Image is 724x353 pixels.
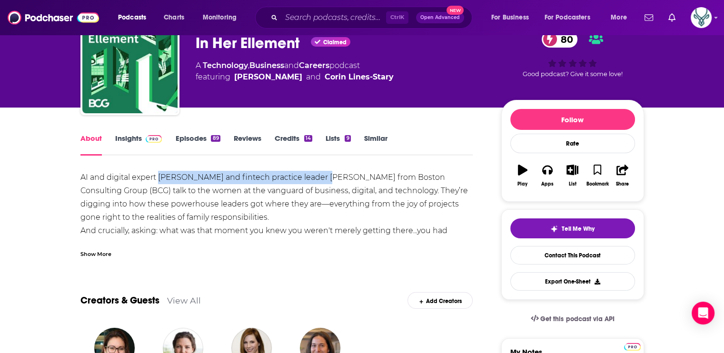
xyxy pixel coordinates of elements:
a: View All [167,295,201,305]
button: open menu [604,10,639,25]
div: 9 [345,135,350,142]
a: Credits14 [275,134,312,156]
span: Good podcast? Give it some love! [523,70,623,78]
button: Show profile menu [691,7,712,28]
a: Contact This Podcast [510,246,635,265]
span: , [248,61,249,70]
a: Andrea Gallego [234,71,302,83]
span: Charts [164,11,184,24]
a: Reviews [234,134,261,156]
div: Rate [510,134,635,153]
a: Careers [299,61,329,70]
a: InsightsPodchaser Pro [115,134,162,156]
button: open menu [485,10,541,25]
div: Play [517,181,527,187]
a: Get this podcast via API [523,307,622,331]
button: Open AdvancedNew [416,12,464,23]
span: More [611,11,627,24]
span: Podcasts [118,11,146,24]
button: Share [610,158,635,193]
span: Logged in as sablestrategy [691,7,712,28]
button: Bookmark [585,158,610,193]
button: Export One-Sheet [510,272,635,291]
span: Claimed [323,40,347,45]
img: Podchaser Pro [146,135,162,143]
a: Creators & Guests [80,294,159,306]
span: and [284,61,299,70]
span: featuring [196,71,394,83]
div: Open Intercom Messenger [692,302,714,324]
span: Ctrl K [386,11,408,24]
a: 80 [542,31,578,48]
button: Play [510,158,535,193]
img: tell me why sparkle [550,225,558,233]
a: Technology [203,61,248,70]
span: and [306,71,321,83]
a: About [80,134,102,156]
input: Search podcasts, credits, & more... [281,10,386,25]
span: Tell Me Why [562,225,595,233]
a: Lists9 [326,134,350,156]
a: Pro website [624,342,641,351]
div: 14 [304,135,312,142]
img: User Profile [691,7,712,28]
span: Open Advanced [420,15,460,20]
button: Apps [535,158,560,193]
a: Episodes89 [175,134,220,156]
div: Bookmark [586,181,608,187]
button: open menu [111,10,159,25]
img: In Her Ellement [82,18,178,113]
div: 89 [211,135,220,142]
a: Corin Lines-Stary [325,71,394,83]
div: 80Good podcast? Give it some love! [501,25,644,84]
span: New [446,6,464,15]
div: AI and digital expert [PERSON_NAME] and fintech practice leader [PERSON_NAME] from Boston Consult... [80,171,473,251]
a: Charts [158,10,190,25]
div: Search podcasts, credits, & more... [264,7,481,29]
div: List [569,181,576,187]
img: Podchaser - Follow, Share and Rate Podcasts [8,9,99,27]
div: A podcast [196,60,394,83]
span: Monitoring [203,11,237,24]
a: Show notifications dropdown [664,10,679,26]
img: Podchaser Pro [624,343,641,351]
button: open menu [196,10,249,25]
span: Get this podcast via API [540,315,614,323]
button: open menu [538,10,604,25]
button: tell me why sparkleTell Me Why [510,218,635,238]
span: 80 [551,31,578,48]
span: For Podcasters [545,11,590,24]
button: List [560,158,585,193]
span: For Business [491,11,529,24]
a: Show notifications dropdown [641,10,657,26]
a: Similar [364,134,387,156]
div: Share [616,181,629,187]
div: Apps [541,181,554,187]
button: Follow [510,109,635,130]
div: Add Creators [407,292,473,309]
a: Business [249,61,284,70]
